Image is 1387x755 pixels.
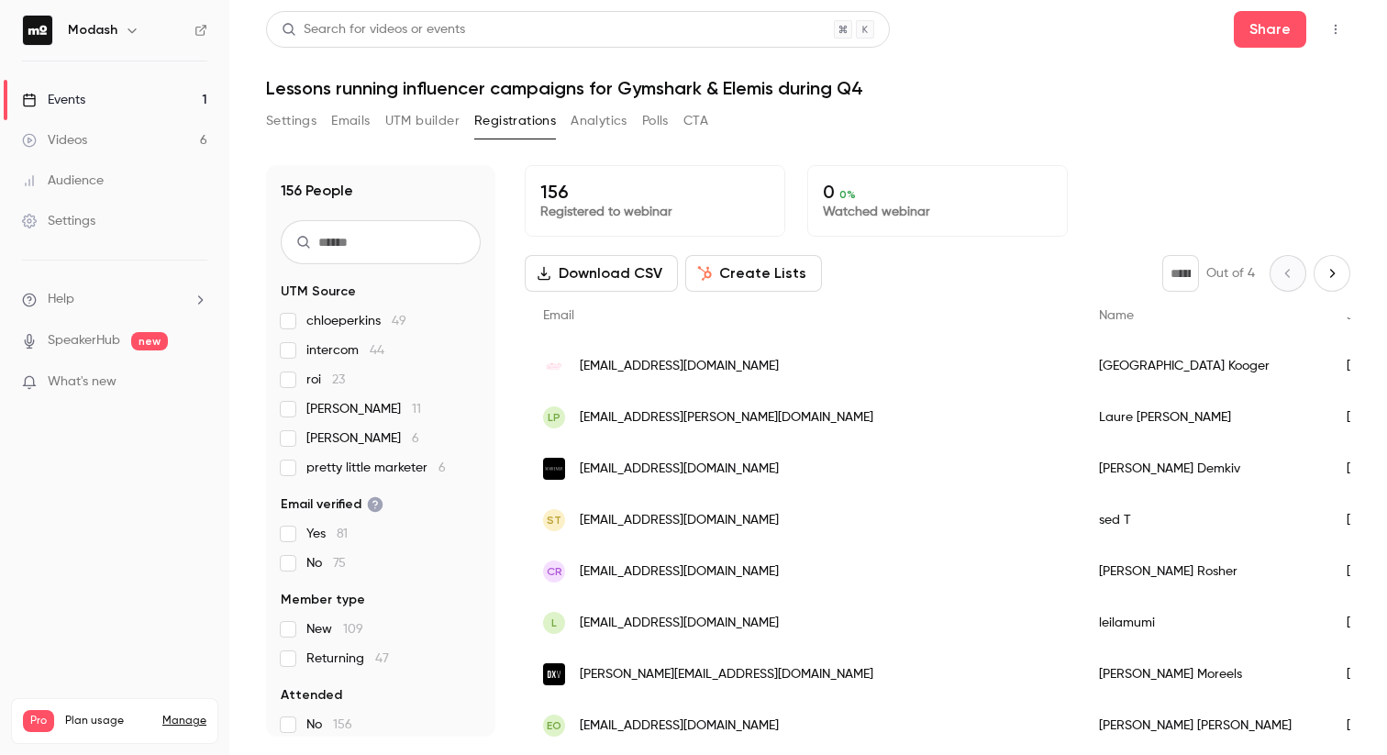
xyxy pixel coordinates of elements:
[543,355,565,377] img: contentcloud.uk
[392,315,406,328] span: 49
[68,21,117,39] h6: Modash
[1206,264,1255,283] p: Out of 4
[412,403,421,416] span: 11
[1081,443,1328,494] div: [PERSON_NAME] Demkiv
[65,714,151,728] span: Plan usage
[48,331,120,350] a: SpeakerHub
[580,614,779,633] span: [EMAIL_ADDRESS][DOMAIN_NAME]
[543,458,565,480] img: mariemur.com
[547,512,561,528] span: sT
[331,106,370,136] button: Emails
[306,716,352,734] span: No
[1081,700,1328,751] div: [PERSON_NAME] [PERSON_NAME]
[281,591,365,609] span: Member type
[375,652,389,665] span: 47
[547,717,561,734] span: EO
[543,663,565,685] img: dexville.be
[642,106,669,136] button: Polls
[22,172,104,190] div: Audience
[540,203,770,221] p: Registered to webinar
[1099,309,1134,322] span: Name
[23,710,54,732] span: Pro
[580,665,873,684] span: [PERSON_NAME][EMAIL_ADDRESS][DOMAIN_NAME]
[1314,255,1350,292] button: Next page
[547,563,562,580] span: CR
[22,91,85,109] div: Events
[823,181,1052,203] p: 0
[48,372,117,392] span: What's new
[306,371,345,389] span: roi
[823,203,1052,221] p: Watched webinar
[281,686,342,705] span: Attended
[580,357,779,376] span: [EMAIL_ADDRESS][DOMAIN_NAME]
[306,554,346,572] span: No
[580,408,873,427] span: [EMAIL_ADDRESS][PERSON_NAME][DOMAIN_NAME]
[306,312,406,330] span: chloeperkins
[1081,340,1328,392] div: [GEOGRAPHIC_DATA] Kooger
[306,341,384,360] span: intercom
[438,461,446,474] span: 6
[306,525,348,543] span: Yes
[22,131,87,150] div: Videos
[332,373,345,386] span: 23
[385,106,460,136] button: UTM builder
[548,409,560,426] span: LP
[22,212,95,230] div: Settings
[1081,392,1328,443] div: Laure [PERSON_NAME]
[266,77,1350,99] h1: Lessons running influencer campaigns for Gymshark & Elemis during Q4
[1081,597,1328,649] div: leilamumi
[685,255,822,292] button: Create Lists
[580,460,779,479] span: [EMAIL_ADDRESS][DOMAIN_NAME]
[580,562,779,582] span: [EMAIL_ADDRESS][DOMAIN_NAME]
[1081,546,1328,597] div: [PERSON_NAME] Rosher
[580,511,779,530] span: [EMAIL_ADDRESS][DOMAIN_NAME]
[540,181,770,203] p: 156
[370,344,384,357] span: 44
[266,106,316,136] button: Settings
[23,16,52,45] img: Modash
[571,106,627,136] button: Analytics
[282,20,465,39] div: Search for videos or events
[525,255,678,292] button: Download CSV
[551,615,557,631] span: l
[337,527,348,540] span: 81
[48,290,74,309] span: Help
[1234,11,1306,48] button: Share
[131,332,168,350] span: new
[474,106,556,136] button: Registrations
[412,432,419,445] span: 6
[580,716,779,736] span: [EMAIL_ADDRESS][DOMAIN_NAME]
[1081,494,1328,546] div: sed T
[281,180,353,202] h1: 156 People
[306,620,363,638] span: New
[281,495,383,514] span: Email verified
[1081,649,1328,700] div: [PERSON_NAME] Moreels
[281,283,356,301] span: UTM Source
[306,400,421,418] span: [PERSON_NAME]
[306,650,389,668] span: Returning
[306,459,446,477] span: pretty little marketer
[306,429,419,448] span: [PERSON_NAME]
[333,718,352,731] span: 156
[162,714,206,728] a: Manage
[683,106,708,136] button: CTA
[839,188,856,201] span: 0 %
[543,309,574,322] span: Email
[333,557,346,570] span: 75
[343,623,363,636] span: 109
[22,290,207,309] li: help-dropdown-opener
